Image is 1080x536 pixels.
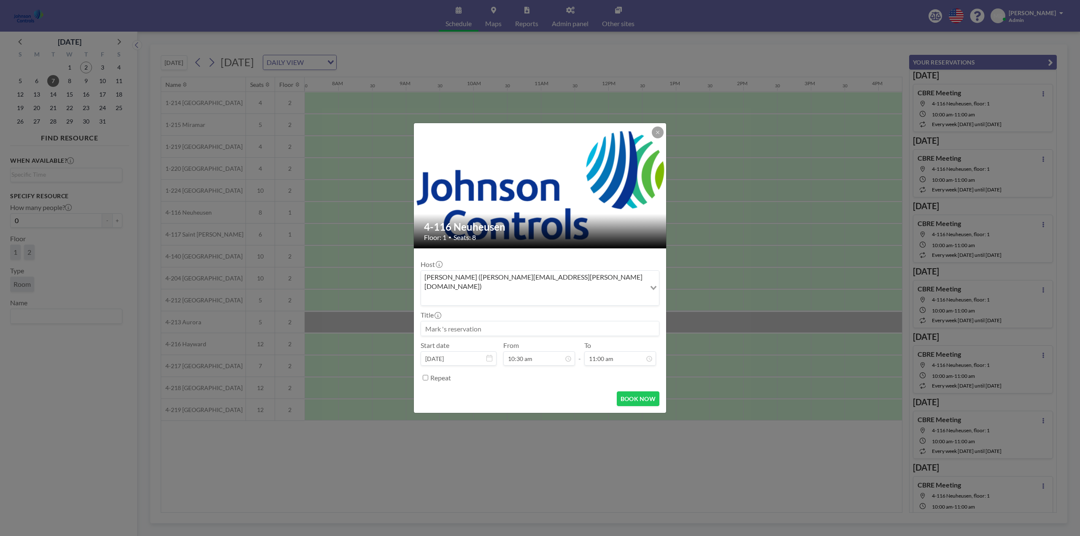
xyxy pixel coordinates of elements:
[617,391,659,406] button: BOOK NOW
[421,260,442,269] label: Host
[503,341,519,350] label: From
[414,114,667,256] img: 537.png
[584,341,591,350] label: To
[578,344,581,363] span: -
[422,293,645,304] input: Search for option
[423,272,644,291] span: [PERSON_NAME] ([PERSON_NAME][EMAIL_ADDRESS][PERSON_NAME][DOMAIN_NAME])
[421,271,659,306] div: Search for option
[421,311,440,319] label: Title
[430,374,451,382] label: Repeat
[448,234,451,240] span: •
[421,321,659,336] input: Mark 's reservation
[421,341,449,350] label: Start date
[424,221,657,233] h2: 4-116 Neuheusen
[424,233,446,242] span: Floor: 1
[454,233,476,242] span: Seats: 8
